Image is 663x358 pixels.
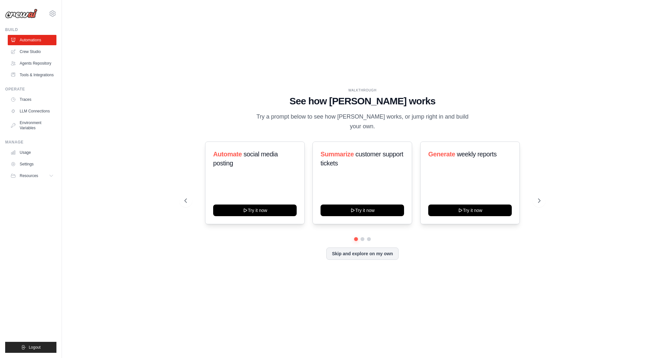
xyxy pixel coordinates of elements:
[184,88,540,93] div: WALKTHROUGH
[8,171,56,181] button: Resources
[8,47,56,57] a: Crew Studio
[8,70,56,80] a: Tools & Integrations
[321,151,403,167] span: customer support tickets
[8,35,56,45] a: Automations
[5,27,56,32] div: Build
[5,342,56,353] button: Logout
[8,159,56,169] a: Settings
[321,205,404,216] button: Try it now
[20,173,38,178] span: Resources
[213,151,278,167] span: social media posting
[8,118,56,133] a: Environment Variables
[428,205,512,216] button: Try it now
[8,106,56,116] a: LLM Connections
[8,94,56,105] a: Traces
[428,151,455,158] span: Generate
[8,147,56,158] a: Usage
[5,87,56,92] div: Operate
[254,112,471,131] p: Try a prompt below to see how [PERSON_NAME] works, or jump right in and build your own.
[326,247,398,260] button: Skip and explore on my own
[29,345,41,350] span: Logout
[5,140,56,145] div: Manage
[5,9,37,18] img: Logo
[321,151,354,158] span: Summarize
[184,95,540,107] h1: See how [PERSON_NAME] works
[213,205,297,216] button: Try it now
[213,151,242,158] span: Automate
[8,58,56,68] a: Agents Repository
[457,151,496,158] span: weekly reports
